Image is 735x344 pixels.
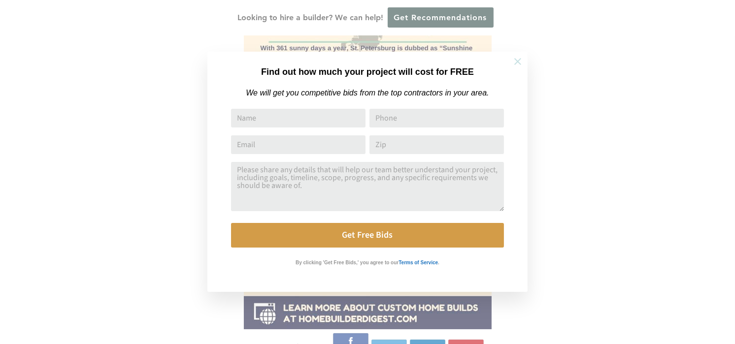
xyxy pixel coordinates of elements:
strong: By clicking 'Get Free Bids,' you agree to our [296,260,399,265]
input: Phone [369,109,504,127]
input: Zip [369,135,504,154]
input: Email Address [231,135,366,154]
strong: Find out how much your project will cost for FREE [261,67,474,77]
strong: Terms of Service [399,260,438,265]
input: Name [231,109,366,127]
a: Terms of Service [399,257,438,266]
button: Close [501,44,535,79]
strong: . [438,260,439,265]
em: We will get you competitive bids from the top contractors in your area. [246,89,489,97]
textarea: Comment or Message [231,162,504,211]
button: Get Free Bids [231,223,504,248]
